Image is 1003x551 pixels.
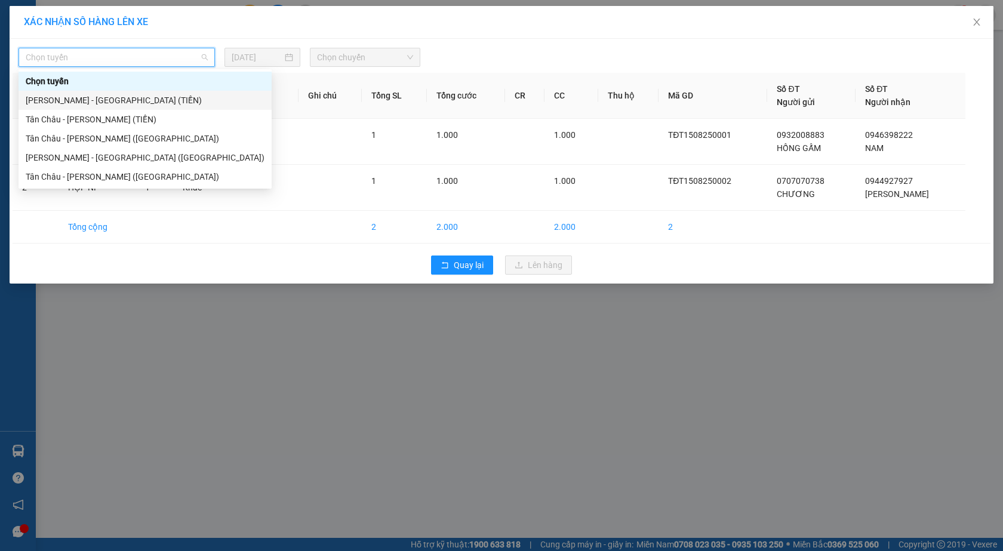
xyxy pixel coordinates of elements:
span: 0707070738 [777,176,824,186]
span: 0944927927 [865,176,913,186]
span: Số ĐT [777,84,799,94]
td: Tổng cộng [59,211,136,244]
span: 1 [371,130,376,140]
span: rollback [441,261,449,270]
td: 1 [13,119,59,165]
span: [PERSON_NAME] [865,189,929,199]
div: Tân Châu - [PERSON_NAME] ([GEOGRAPHIC_DATA]) [26,132,264,145]
td: 2.000 [544,211,598,244]
td: 2 [13,165,59,211]
span: CHƯƠNG [777,189,815,199]
th: Mã GD [659,73,767,119]
span: XÁC NHẬN SỐ HÀNG LÊN XE [24,16,148,27]
span: 0946398222 [865,130,913,140]
span: TĐT1508250002 [668,176,731,186]
input: 15/08/2025 [232,51,283,64]
div: Chọn tuyến [19,72,272,91]
button: rollbackQuay lại [431,256,493,275]
span: TĐT1508250001 [668,130,731,140]
th: Tổng cước [427,73,505,119]
span: 1 [371,176,376,186]
div: [PERSON_NAME] - [GEOGRAPHIC_DATA] ([GEOGRAPHIC_DATA]) [26,151,264,164]
button: uploadLên hàng [505,256,572,275]
span: Chọn chuyến [317,48,413,66]
span: 1.000 [554,130,576,140]
span: Số ĐT [865,84,888,94]
div: Tân Châu - Hồ Chí Minh (Giường) [19,129,272,148]
span: 1.000 [436,130,458,140]
div: Tân Châu - Hồ Chí Minh (Giường) [19,167,272,186]
th: Tổng SL [362,73,427,119]
th: Ghi chú [299,73,362,119]
div: Tân Châu - [PERSON_NAME] (TIỀN) [26,113,264,126]
span: close [972,17,982,27]
th: CR [505,73,544,119]
span: NAM [865,143,884,153]
div: [PERSON_NAME] - [GEOGRAPHIC_DATA] (TIỀN) [26,94,264,107]
th: STT [13,73,59,119]
span: Chọn tuyến [26,48,208,66]
td: 2.000 [427,211,505,244]
th: Thu hộ [598,73,659,119]
span: HỒNG GẤM [777,143,821,153]
span: 1.000 [554,176,576,186]
span: Quay lại [454,258,484,272]
span: 1.000 [436,176,458,186]
td: 2 [362,211,427,244]
th: CC [544,73,598,119]
div: Hồ Chí Minh - Tân Châu (Giường) [19,148,272,167]
div: Hồ Chí Minh - Tân Châu (TIỀN) [19,91,272,110]
span: Người gửi [777,97,815,107]
span: 0932008883 [777,130,824,140]
div: Tân Châu - [PERSON_NAME] ([GEOGRAPHIC_DATA]) [26,170,264,183]
span: Người nhận [865,97,910,107]
div: Chọn tuyến [26,75,264,88]
td: 2 [659,211,767,244]
button: Close [960,6,993,39]
div: Tân Châu - Hồ Chí Minh (TIỀN) [19,110,272,129]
